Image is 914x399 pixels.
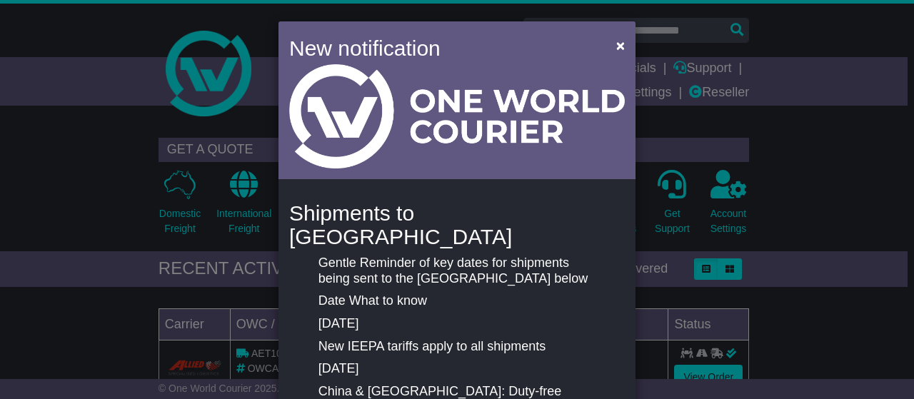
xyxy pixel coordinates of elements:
h4: Shipments to [GEOGRAPHIC_DATA] [289,201,625,248]
p: Gentle Reminder of key dates for shipments being sent to the [GEOGRAPHIC_DATA] below [318,256,596,286]
p: [DATE] [318,316,596,332]
button: Close [609,31,632,60]
p: [DATE] [318,361,596,377]
h4: New notification [289,32,596,64]
img: Light [289,64,625,168]
p: Date What to know [318,293,596,309]
span: × [616,37,625,54]
p: New IEEPA tariffs apply to all shipments [318,339,596,355]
